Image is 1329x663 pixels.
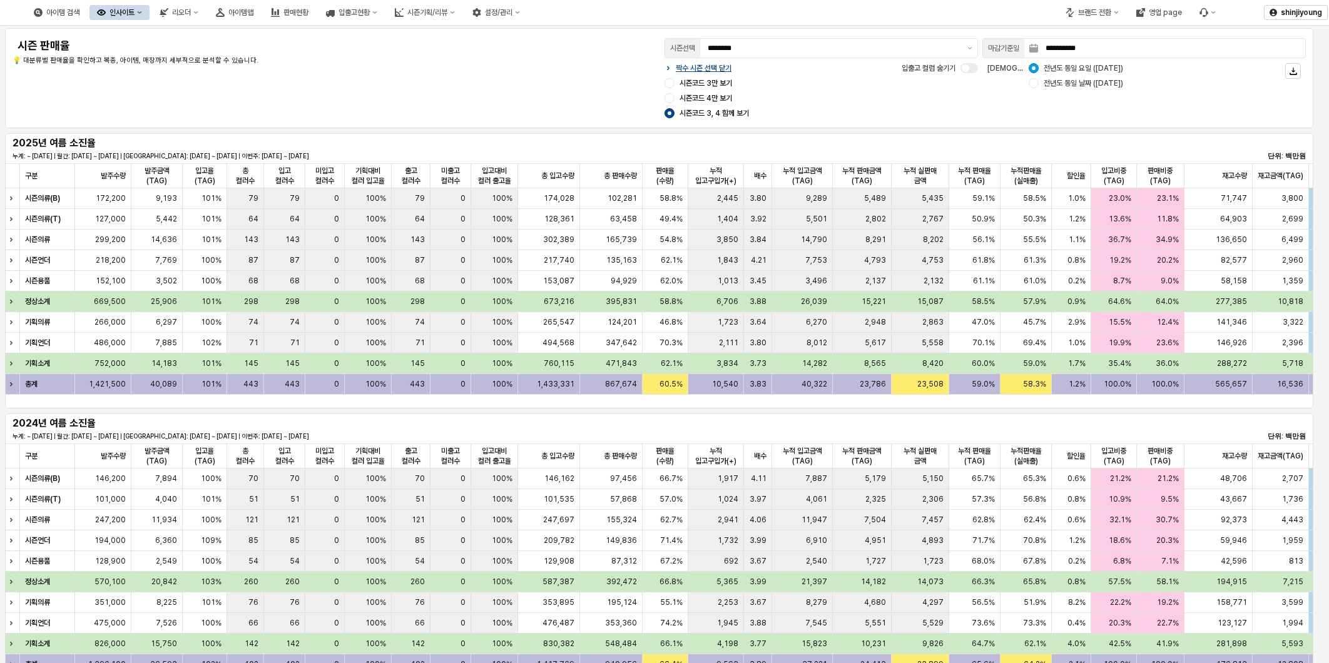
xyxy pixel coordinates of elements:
span: 3,502 [156,276,177,286]
span: 46.8% [659,317,683,327]
strong: 정상소계 [25,297,50,306]
div: 판매현황 [283,8,308,17]
span: 9,289 [806,193,827,203]
span: 172,200 [96,193,126,203]
span: 미입고 컬러수 [310,446,339,466]
span: 3.45 [750,276,766,286]
div: 입출고현황 [318,5,385,20]
span: 62.0% [660,276,683,286]
span: 61.3% [1024,255,1046,265]
span: 1,723 [718,317,738,327]
span: 100% [365,214,386,224]
span: 1.2% [1069,214,1086,224]
span: 6,706 [716,296,738,306]
span: 13.6% [1109,214,1131,224]
span: 217,740 [544,255,574,265]
span: 입출고 컬럼 숨기기 [902,64,955,73]
span: 입고율(TAG) [188,446,221,466]
span: 기획대비 컬러 입고율 [350,166,386,186]
span: 669,500 [94,296,126,306]
div: Expand row [5,468,21,488]
span: 0.2% [1068,276,1086,286]
div: Expand row [5,551,21,571]
span: 100% [492,276,512,286]
span: 8,291 [865,235,886,245]
span: 1.0% [1068,193,1086,203]
span: 100% [201,276,221,286]
div: Expand row [5,271,21,291]
div: 마감기준일 [988,42,1019,54]
span: 74 [248,317,258,327]
span: 143 [244,235,258,245]
span: 시즌코드 4만 보기 [680,93,732,103]
div: Expand row [5,510,21,530]
span: 누적 판매율(TAG) [954,166,995,186]
div: 아이템 검색 [26,5,87,20]
span: 45.7% [1023,317,1046,327]
span: 64 [290,214,300,224]
span: 6,499 [1281,235,1303,245]
span: 101% [201,296,221,306]
span: 143 [410,235,425,245]
span: 8,202 [923,235,944,245]
span: 0 [334,317,339,327]
span: 20.2% [1157,255,1179,265]
div: Expand row [5,209,21,229]
div: 시즌기획/리뷰 [407,8,447,17]
span: 62.1% [661,255,683,265]
span: 50.3% [1023,214,1046,224]
span: 56.1% [972,235,995,245]
span: 1,843 [717,255,738,265]
span: 9,193 [156,193,177,203]
span: 누적 입고구입가(+) [693,166,738,186]
span: 구분 [25,451,38,461]
span: 누적 입고금액(TAG) [777,166,827,186]
strong: 시즌언더 [25,256,50,265]
div: 브랜드 전환 [1078,8,1111,17]
span: 58.5% [972,296,995,306]
span: 265,547 [543,317,574,327]
span: 8.7% [1113,276,1131,286]
span: 입고 컬러수 [269,166,300,186]
span: 재고수량 [1222,171,1247,181]
span: 0 [461,255,466,265]
span: 발주수량 [101,171,126,181]
span: 미출고 컬러수 [435,166,466,186]
span: 총 판매수량 [604,451,637,461]
span: 3,850 [716,235,738,245]
div: Expand row [5,592,21,612]
span: 누적 판매금액(TAG) [838,446,886,466]
span: 68 [290,276,300,286]
span: 미출고 컬러수 [435,446,466,466]
span: 누적 판매금액(TAG) [838,166,886,186]
button: shinjiyoung [1264,5,1328,20]
span: 시즌코드 3, 4 함께 보기 [680,108,749,118]
div: Expand row [5,250,21,270]
span: 165,739 [606,235,637,245]
span: 101% [201,193,221,203]
span: 101% [201,214,221,224]
span: 74 [415,317,425,327]
div: 아이템맵 [228,8,253,17]
span: 54.8% [659,235,683,245]
span: 174,028 [544,193,574,203]
span: 128,361 [544,214,574,224]
span: 기획대비 컬러 입고율 [350,446,386,466]
span: 94,929 [611,276,637,286]
button: 아이템맵 [208,5,261,20]
div: Expand row [5,530,21,550]
div: Expand row [5,572,21,592]
span: 100% [492,214,512,224]
span: 2,960 [1282,255,1303,265]
span: 2.9% [1068,317,1086,327]
span: 266,000 [94,317,126,327]
span: 7,753 [805,255,827,265]
span: 102,281 [608,193,637,203]
span: 100% [492,317,512,327]
span: 재고수량 [1222,451,1247,461]
button: 시즌기획/리뷰 [387,5,462,20]
span: 입고비중(TAG) [1096,166,1131,186]
span: 55.5% [1023,235,1046,245]
span: 58.8% [659,193,683,203]
button: 브랜드 전환 [1058,5,1126,20]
